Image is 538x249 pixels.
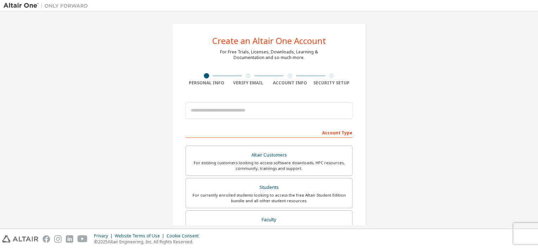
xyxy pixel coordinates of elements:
[167,233,203,239] div: Cookie Consent
[311,80,353,86] div: Security Setup
[190,160,348,171] div: For existing customers looking to access software downloads, HPC resources, community, trainings ...
[190,192,348,204] div: For currently enrolled students looking to access the free Altair Student Edition bundle and all ...
[115,233,167,239] div: Website Terms of Use
[54,235,62,243] img: instagram.svg
[77,235,88,243] img: youtube.svg
[190,150,348,160] div: Altair Customers
[190,215,348,225] div: Faculty
[4,2,92,9] img: Altair One
[94,239,203,245] p: © 2025 Altair Engineering, Inc. All Rights Reserved.
[212,37,326,45] div: Create an Altair One Account
[190,224,348,236] div: For faculty & administrators of academic institutions administering students and accessing softwa...
[186,80,227,86] div: Personal Info
[186,127,352,138] div: Account Type
[220,49,318,60] div: For Free Trials, Licenses, Downloads, Learning & Documentation and so much more.
[227,80,269,86] div: Verify Email
[66,235,73,243] img: linkedin.svg
[190,183,348,192] div: Students
[43,235,50,243] img: facebook.svg
[2,235,38,243] img: altair_logo.svg
[269,80,311,86] div: Account Info
[94,233,115,239] div: Privacy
